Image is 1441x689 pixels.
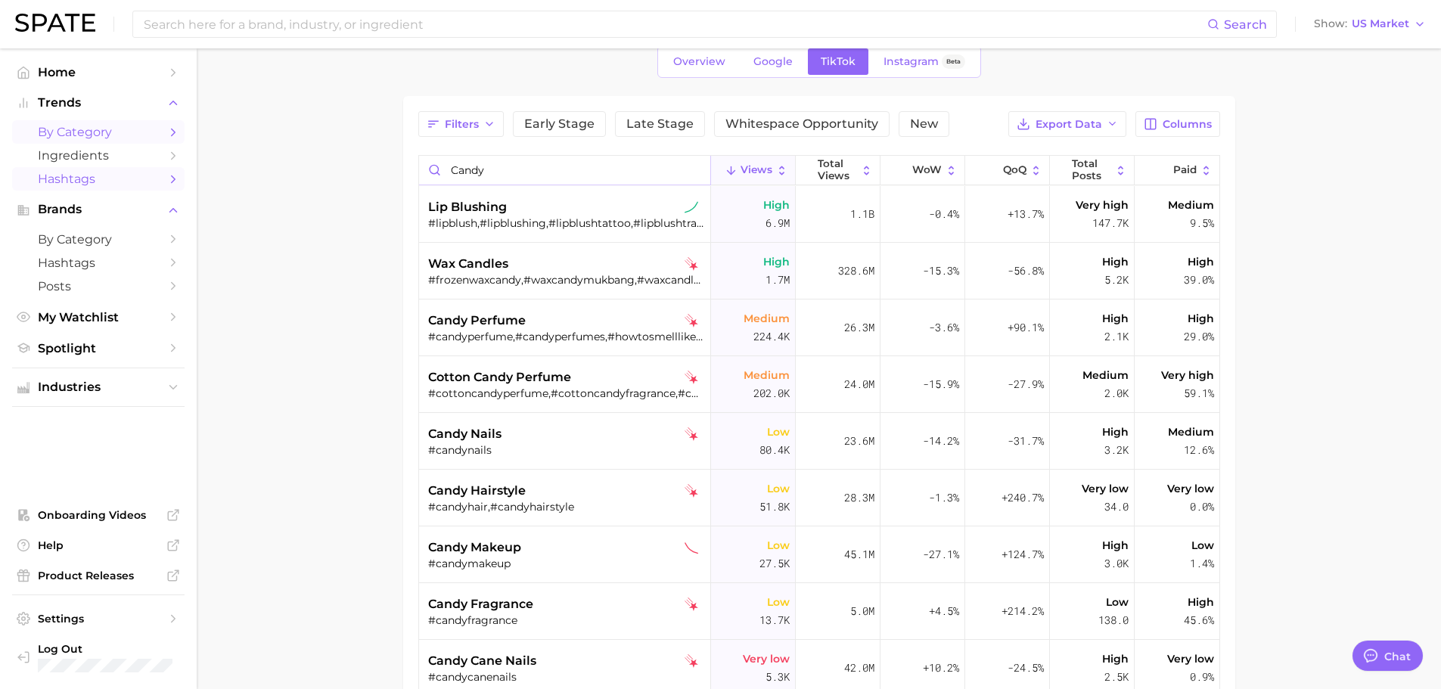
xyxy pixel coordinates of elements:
[428,198,507,216] span: lip blushing
[923,432,959,450] span: -14.2%
[524,118,595,130] span: Early Stage
[1008,318,1044,337] span: +90.1%
[1224,17,1267,32] span: Search
[759,611,790,629] span: 13.7k
[12,251,185,275] a: Hashtags
[871,48,978,75] a: InstagramBeta
[929,489,959,507] span: -1.3%
[1082,366,1129,384] span: Medium
[1191,536,1214,554] span: Low
[685,200,698,214] img: tiktok sustained riser
[1008,375,1044,393] span: -27.9%
[428,538,521,557] span: candy makeup
[685,597,698,611] img: tiktok falling star
[1092,214,1129,232] span: 147.7k
[428,216,705,230] div: #lipblush,#lipblushing,#lipblushtattoo,#lipblushtraining,#pmulips,#lipblushla,#azlipblush,#healed...
[850,205,874,223] span: 1.1b
[711,156,796,185] button: Views
[844,432,874,450] span: 23.6m
[428,652,536,670] span: candy cane nails
[923,545,959,563] span: -27.1%
[38,569,159,582] span: Product Releases
[1102,309,1129,327] span: High
[912,164,942,176] span: WoW
[419,413,1219,470] button: candy nailstiktok falling star#candynailsLow80.4k23.6m-14.2%-31.7%High3.2kMedium12.6%
[1002,602,1044,620] span: +214.2%
[1106,593,1129,611] span: Low
[12,275,185,298] a: Posts
[1082,480,1129,498] span: Very low
[1168,423,1214,441] span: Medium
[1104,554,1129,573] span: 3.0k
[1163,118,1212,131] span: Columns
[923,659,959,677] span: +10.2%
[428,273,705,287] div: #frozenwaxcandy,#waxcandymukbang,#waxcandles
[685,371,698,384] img: tiktok falling star
[767,423,790,441] span: Low
[1190,668,1214,686] span: 0.9%
[12,638,185,677] a: Log out. Currently logged in with e-mail ryan.schocket@loreal.com.
[753,384,790,402] span: 202.0k
[685,427,698,441] img: tiktok falling star
[796,156,880,185] button: Total Views
[428,500,705,514] div: #candyhair,#candyhairstyle
[1188,593,1214,611] span: High
[1002,545,1044,563] span: +124.7%
[766,271,790,289] span: 1.7m
[946,55,961,68] span: Beta
[1050,156,1135,185] button: Total Posts
[419,243,1219,299] button: wax candlestiktok falling star#frozenwaxcandy,#waxcandymukbang,#waxcandlesHigh1.7m328.6m-15.3%-56...
[1167,480,1214,498] span: Very low
[15,14,95,32] img: SPATE
[1161,366,1214,384] span: Very high
[38,341,159,355] span: Spotlight
[38,310,159,324] span: My Watchlist
[38,125,159,139] span: by Category
[766,214,790,232] span: 6.9m
[428,255,508,273] span: wax candles
[1102,253,1129,271] span: High
[929,602,959,620] span: +4.5%
[445,118,479,131] span: Filters
[419,156,710,185] input: Search in beauty
[1173,164,1197,176] span: Paid
[685,314,698,327] img: tiktok falling star
[419,356,1219,413] button: cotton candy perfumetiktok falling star#cottoncandyperfume,#cottoncandyfragrance,#cottoncandyperf...
[12,120,185,144] a: by Category
[884,55,939,68] span: Instagram
[763,253,790,271] span: High
[419,470,1219,526] button: candy hairstyletiktok falling star#candyhair,#candyhairstyleLow51.8k28.3m-1.3%+240.7%Very low34.0...
[38,232,159,247] span: by Category
[844,545,874,563] span: 45.1m
[1190,498,1214,516] span: 0.0%
[1190,554,1214,573] span: 1.4%
[1008,262,1044,280] span: -56.8%
[428,312,526,330] span: candy perfume
[850,602,874,620] span: 5.0m
[1188,253,1214,271] span: High
[12,228,185,251] a: by Category
[767,593,790,611] span: Low
[38,256,159,270] span: Hashtags
[818,158,857,182] span: Total Views
[767,536,790,554] span: Low
[844,489,874,507] span: 28.3m
[753,327,790,346] span: 224.4k
[1184,327,1214,346] span: 29.0%
[1184,441,1214,459] span: 12.6%
[923,262,959,280] span: -15.3%
[12,376,185,399] button: Industries
[12,306,185,329] a: My Watchlist
[419,299,1219,356] button: candy perfumetiktok falling star#candyperfume,#candyperfumes,#howtosmelllikecandyMedium224.4k26.3...
[1003,164,1026,176] span: QoQ
[660,48,738,75] a: Overview
[428,443,705,457] div: #candynails
[419,526,1219,583] button: candy makeuptiktok sustained decliner#candymakeupLow27.5k45.1m-27.1%+124.7%High3.0kLow1.4%
[1352,20,1409,28] span: US Market
[923,375,959,393] span: -15.9%
[1008,205,1044,223] span: +13.7%
[38,172,159,186] span: Hashtags
[12,607,185,630] a: Settings
[38,380,159,394] span: Industries
[12,92,185,114] button: Trends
